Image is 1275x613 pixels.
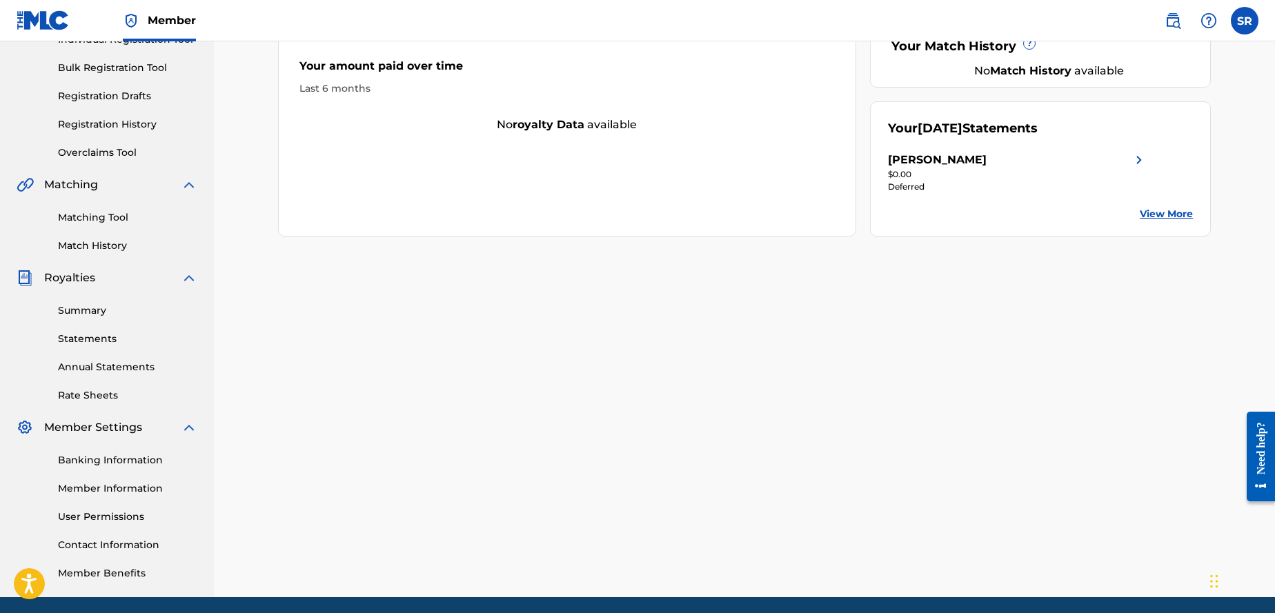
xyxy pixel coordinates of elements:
[58,360,197,374] a: Annual Statements
[17,419,33,436] img: Member Settings
[44,177,98,193] span: Matching
[888,152,1147,193] a: [PERSON_NAME]right chevron icon$0.00Deferred
[17,177,34,193] img: Matching
[123,12,139,29] img: Top Rightsholder
[58,89,197,103] a: Registration Drafts
[905,63,1194,79] div: No available
[58,145,197,160] a: Overclaims Tool
[58,61,197,75] a: Bulk Registration Tool
[58,538,197,552] a: Contact Information
[58,332,197,346] a: Statements
[1159,7,1187,34] a: Public Search
[17,270,33,286] img: Royalties
[17,10,70,30] img: MLC Logo
[44,270,95,286] span: Royalties
[58,510,197,524] a: User Permissions
[1165,12,1181,29] img: search
[1210,561,1218,602] div: Drag
[888,181,1147,193] div: Deferred
[44,419,142,436] span: Member Settings
[888,37,1194,56] div: Your Match History
[58,239,197,253] a: Match History
[58,117,197,132] a: Registration History
[148,12,196,28] span: Member
[1236,401,1275,512] iframe: Resource Center
[990,64,1071,77] strong: Match History
[1024,38,1035,49] span: ?
[58,210,197,225] a: Matching Tool
[1231,7,1258,34] div: User Menu
[58,388,197,403] a: Rate Sheets
[888,152,987,168] div: [PERSON_NAME]
[279,117,856,133] div: No available
[1195,7,1223,34] div: Help
[58,566,197,581] a: Member Benefits
[513,118,584,131] strong: royalty data
[181,419,197,436] img: expand
[58,303,197,318] a: Summary
[58,481,197,496] a: Member Information
[299,81,835,96] div: Last 6 months
[181,270,197,286] img: expand
[299,58,835,81] div: Your amount paid over time
[888,119,1038,138] div: Your Statements
[1140,207,1193,221] a: View More
[1200,12,1217,29] img: help
[888,168,1147,181] div: $0.00
[1131,152,1147,168] img: right chevron icon
[1206,547,1275,613] iframe: Chat Widget
[918,121,962,136] span: [DATE]
[181,177,197,193] img: expand
[58,453,197,468] a: Banking Information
